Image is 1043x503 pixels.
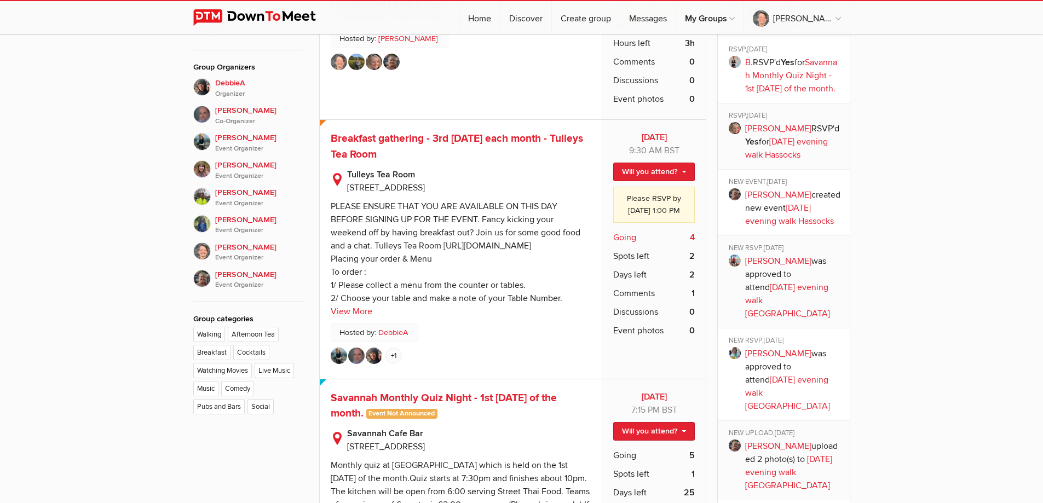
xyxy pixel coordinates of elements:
a: DebbieAOrganizer [193,78,303,99]
a: [DATE] evening walk Hassocks [745,136,828,160]
a: [PERSON_NAME]Event Organizer [193,126,303,154]
b: [DATE] [613,390,695,403]
span: [PERSON_NAME] [215,241,303,263]
img: Louise [331,348,347,364]
a: [PERSON_NAME] [745,189,811,200]
b: Tulleys Tea Room [347,168,591,181]
span: Going [613,449,636,462]
a: Messages [620,1,676,34]
a: [PERSON_NAME]Event Organizer [193,209,303,236]
div: RSVP, [729,45,842,56]
div: RSVP, [729,111,842,122]
b: 0 [689,324,695,337]
span: [DATE] [747,45,767,54]
span: [PERSON_NAME] [215,159,303,181]
a: [DATE] evening walk Hassocks [745,203,834,227]
img: Adrian [348,348,365,364]
a: [PERSON_NAME]Co-Organizer [193,99,303,126]
span: Savannah Monthly Quiz Night - 1st [DATE] of the month. [331,391,557,420]
p: RSVP'd for [745,56,842,95]
span: Europe/London [662,404,677,415]
span: Spots left [613,250,649,263]
div: Group Organizers [193,61,303,73]
span: Comments [613,287,655,300]
a: Will you attend? [613,422,695,441]
b: 2 [689,250,695,263]
b: 1 [692,467,695,481]
img: Celia G [348,54,365,70]
span: Comments [613,55,655,68]
i: Event Organizer [215,171,303,181]
span: [PERSON_NAME] [215,132,303,154]
span: [PERSON_NAME] [215,187,303,209]
b: 5 [689,449,695,462]
a: [PERSON_NAME] [378,33,438,45]
span: [DATE] [767,177,787,186]
b: 4 [690,231,695,244]
a: [DATE] evening walk [GEOGRAPHIC_DATA] [745,282,830,319]
img: Debbie K [193,215,211,233]
i: Event Organizer [215,226,303,235]
a: Savannah Monthly Quiz Night - 1st [DATE] of the month. Event Not Announced [331,391,557,420]
img: Adrian [193,106,211,123]
a: [PERSON_NAME] [745,348,811,359]
p: Hosted by: [331,30,448,48]
img: Helen D [193,160,211,178]
span: [DATE] [764,336,783,345]
a: [PERSON_NAME] [745,256,811,267]
b: 2 [689,268,695,281]
b: Yes [745,136,759,147]
p: uploaded 2 photo(s) to [745,440,842,492]
i: Event Organizer [215,253,303,263]
span: Event photos [613,324,664,337]
b: 0 [689,74,695,87]
b: 1 [692,287,695,300]
a: Create group [552,1,620,34]
div: PLEASE ENSURE THAT YOU ARE AVAILABLE ON THIS DAY BEFORE SIGNING UP FOR THE EVENT. Fancy kicking y... [331,201,580,304]
b: 0 [689,305,695,319]
b: 3h [685,37,695,50]
a: View More [331,305,372,318]
span: [DATE] [775,429,794,437]
a: +1 [385,348,402,364]
span: Hours left [613,37,650,50]
img: Ann van [193,270,211,287]
a: Home [459,1,500,34]
span: [PERSON_NAME] [215,214,303,236]
a: [PERSON_NAME]Event Organizer [193,263,303,291]
b: 0 [689,92,695,106]
b: 25 [684,486,695,499]
a: Will you attend? [613,163,695,181]
a: Breakfast gathering - 3rd [DATE] each month - Tulleys Tea Room [331,132,583,161]
span: DebbieA [215,77,303,99]
a: Savannah Monthly Quiz Night - 1st [DATE] of the month. [745,57,837,94]
img: DebbieA [366,348,382,364]
b: 0 [689,55,695,68]
span: [PERSON_NAME] [215,269,303,291]
i: Event Organizer [215,199,303,209]
a: [DATE] evening walk [GEOGRAPHIC_DATA] [745,454,832,491]
span: Discussions [613,305,658,319]
i: Event Organizer [215,280,303,290]
span: Days left [613,486,647,499]
b: [DATE] [613,131,695,144]
span: [PERSON_NAME] [215,105,303,126]
span: [STREET_ADDRESS] [347,441,425,452]
span: Going [613,231,636,244]
div: Please RSVP by [DATE] 1:00 PM [613,187,695,222]
span: Event Not Announced [366,409,438,419]
span: [DATE] [747,111,767,120]
div: NEW RSVP, [729,336,842,347]
a: DebbieA [378,327,408,339]
img: Lou Phillips [331,54,347,70]
a: [PERSON_NAME]Event Organizer [193,236,303,263]
p: Hosted by: [331,323,418,342]
b: Savannah Cafe Bar [347,427,591,440]
img: Sally S [366,54,382,70]
a: [PERSON_NAME]Event Organizer [193,154,303,181]
a: [DATE] evening walk [GEOGRAPHIC_DATA] [745,374,830,412]
span: 7:15 PM [631,404,660,415]
div: NEW EVENT, [729,177,842,188]
img: Lou Phillips [193,242,211,260]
